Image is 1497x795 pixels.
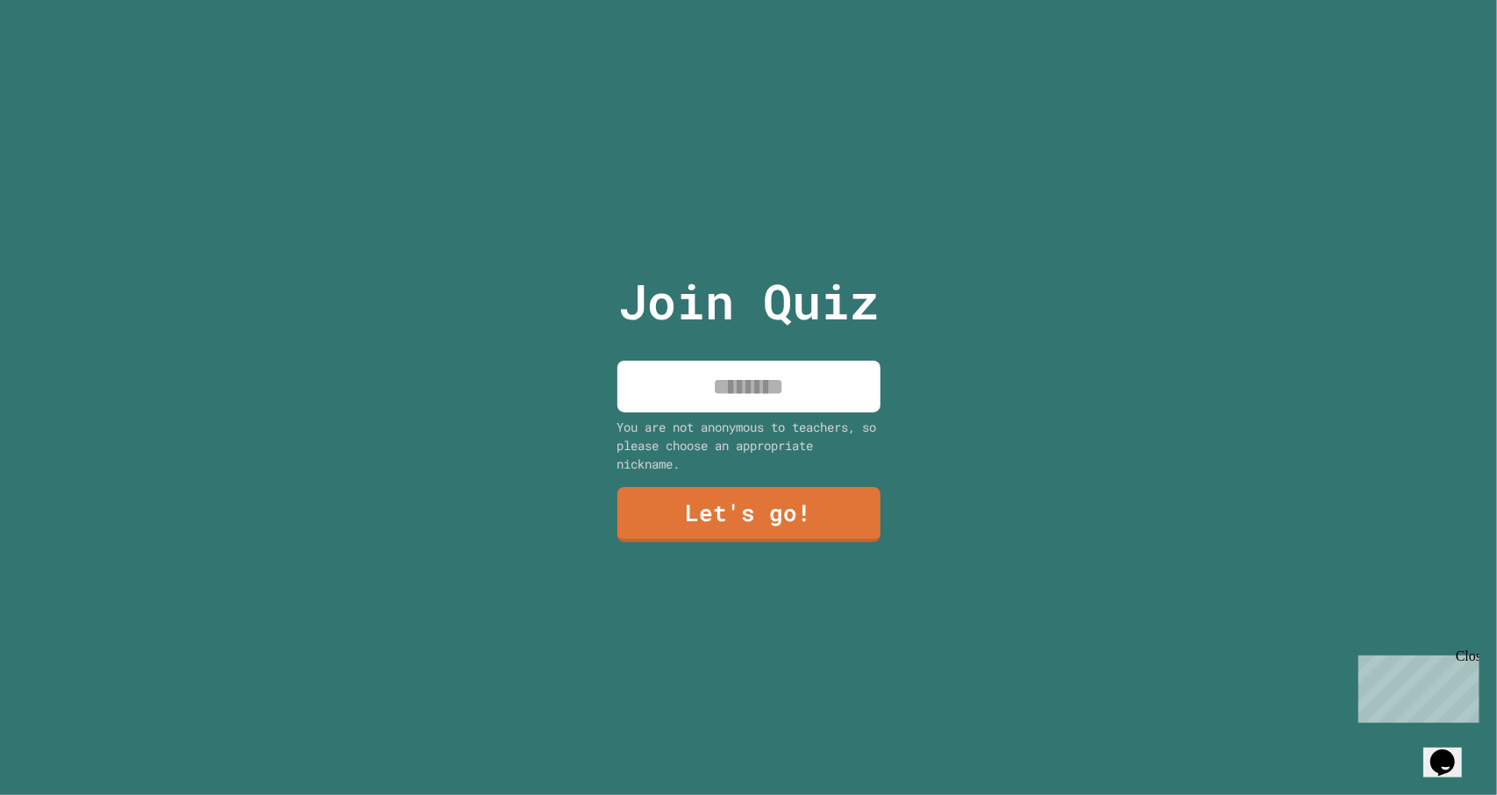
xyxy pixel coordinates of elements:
div: You are not anonymous to teachers, so please choose an appropriate nickname. [617,418,880,473]
p: Join Quiz [618,265,879,338]
iframe: chat widget [1423,725,1479,777]
div: Chat with us now!Close [7,7,121,111]
a: Let's go! [617,487,880,542]
iframe: chat widget [1351,648,1479,723]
